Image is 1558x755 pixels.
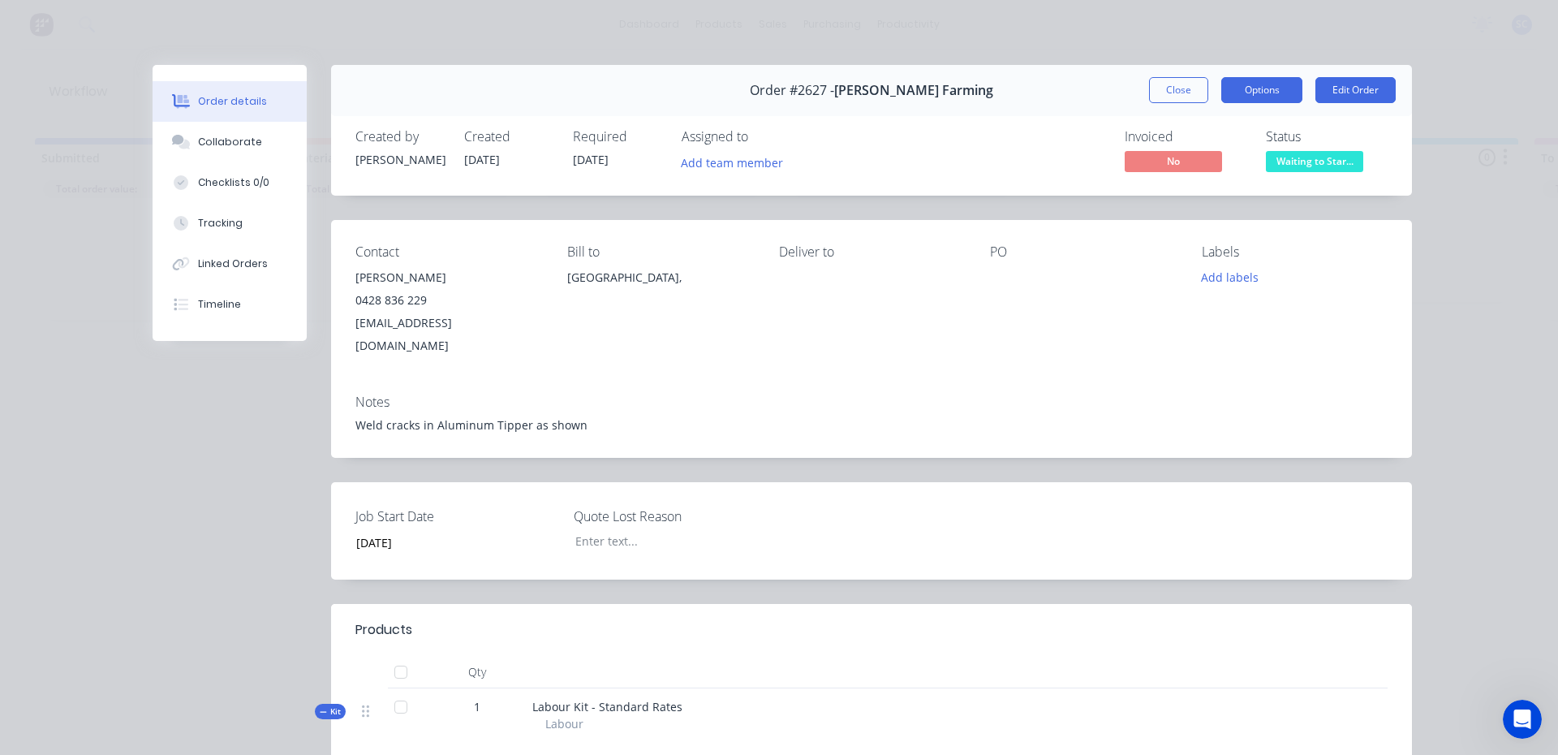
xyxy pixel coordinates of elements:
button: Options [1221,77,1302,103]
div: Bill to [567,244,753,260]
span: [DATE] [573,152,609,167]
span: 1 [474,698,480,715]
div: [PERSON_NAME] [355,151,445,168]
button: Add labels [1193,266,1267,288]
div: Required [573,129,662,145]
button: Add team member [673,151,792,173]
button: Order details [153,81,307,122]
button: Waiting to Star... [1266,151,1363,175]
button: Close [1149,77,1208,103]
div: [PERSON_NAME] [355,266,541,289]
span: Waiting to Star... [1266,151,1363,171]
div: 0428 836 229 [355,289,541,312]
div: Status [1266,129,1388,145]
div: Deliver to [779,244,965,260]
iframe: Intercom live chat [1503,700,1542,739]
div: Linked Orders [198,257,268,271]
div: Created by [355,129,445,145]
div: Invoiced [1125,129,1246,145]
div: Assigned to [682,129,844,145]
button: Checklists 0/0 [153,162,307,203]
span: No [1125,151,1222,171]
div: Created [464,129,553,145]
button: Timeline [153,284,307,325]
div: [GEOGRAPHIC_DATA], [567,266,753,318]
button: Collaborate [153,122,307,162]
button: Edit Order [1315,77,1396,103]
div: [EMAIL_ADDRESS][DOMAIN_NAME] [355,312,541,357]
div: [PERSON_NAME]0428 836 229[EMAIL_ADDRESS][DOMAIN_NAME] [355,266,541,357]
label: Job Start Date [355,507,558,526]
div: Checklists 0/0 [198,175,269,190]
div: PO [990,244,1176,260]
label: Quote Lost Reason [574,507,777,526]
div: Kit [315,704,346,719]
div: Order details [198,94,267,109]
div: Qty [428,656,526,688]
span: Labour Kit - Standard Rates [532,699,682,714]
div: Notes [355,395,1388,410]
div: Labels [1202,244,1388,260]
div: Collaborate [198,135,262,149]
div: Timeline [198,297,241,312]
div: Products [355,620,412,640]
span: [PERSON_NAME] Farming [834,83,993,98]
div: Weld cracks in Aluminum Tipper as shown [355,416,1388,434]
input: Enter date [345,530,547,554]
button: Tracking [153,203,307,244]
button: Add team member [682,151,792,173]
span: Kit [320,705,341,718]
button: Linked Orders [153,244,307,284]
div: Contact [355,244,541,260]
span: [DATE] [464,152,500,167]
span: Order #2627 - [750,83,834,98]
span: Labour [545,715,583,732]
div: Tracking [198,216,243,231]
div: [GEOGRAPHIC_DATA], [567,266,753,289]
